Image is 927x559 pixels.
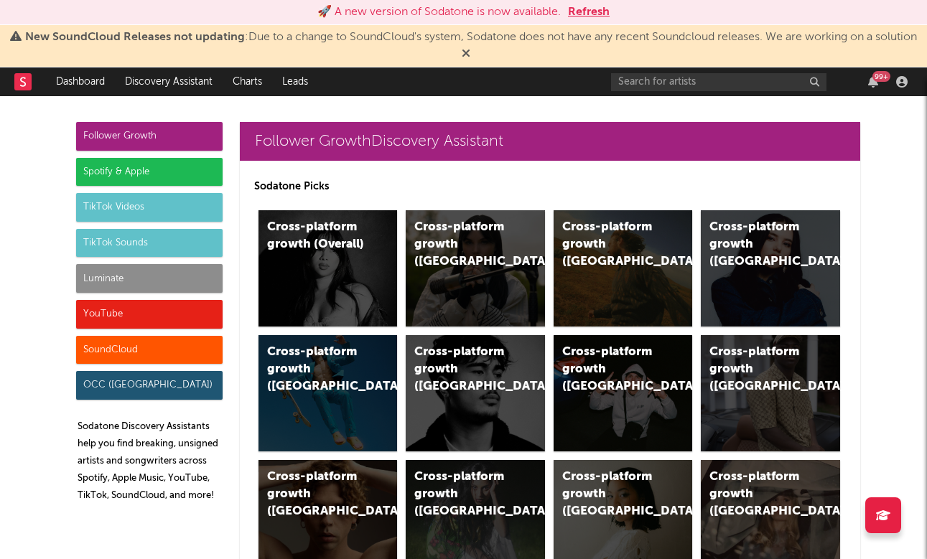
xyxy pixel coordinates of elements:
div: Cross-platform growth ([GEOGRAPHIC_DATA]) [414,344,512,395]
div: TikTok Videos [76,193,223,222]
div: Cross-platform growth ([GEOGRAPHIC_DATA]) [709,344,807,395]
span: New SoundCloud Releases not updating [25,32,245,43]
div: Cross-platform growth ([GEOGRAPHIC_DATA]/GSA) [562,344,660,395]
a: Charts [223,67,272,96]
div: Cross-platform growth ([GEOGRAPHIC_DATA]) [709,219,807,271]
div: OCC ([GEOGRAPHIC_DATA]) [76,371,223,400]
p: Sodatone Picks [254,178,846,195]
div: SoundCloud [76,336,223,365]
a: Cross-platform growth ([GEOGRAPHIC_DATA]) [258,335,398,451]
div: Luminate [76,264,223,293]
a: Cross-platform growth ([GEOGRAPHIC_DATA]) [701,335,840,451]
div: Cross-platform growth ([GEOGRAPHIC_DATA]) [709,469,807,520]
div: Cross-platform growth ([GEOGRAPHIC_DATA]) [267,469,365,520]
a: Cross-platform growth ([GEOGRAPHIC_DATA]) [406,335,545,451]
a: Leads [272,67,318,96]
button: Refresh [568,4,610,21]
div: Follower Growth [76,122,223,151]
div: Cross-platform growth ([GEOGRAPHIC_DATA]) [414,219,512,271]
div: Cross-platform growth (Overall) [267,219,365,253]
button: 99+ [868,76,878,88]
a: Follower GrowthDiscovery Assistant [240,122,860,161]
span: : Due to a change to SoundCloud's system, Sodatone does not have any recent Soundcloud releases. ... [25,32,917,43]
a: Cross-platform growth (Overall) [258,210,398,327]
p: Sodatone Discovery Assistants help you find breaking, unsigned artists and songwriters across Spo... [78,418,223,504]
a: Dashboard [46,67,115,96]
div: Cross-platform growth ([GEOGRAPHIC_DATA]) [562,219,660,271]
a: Cross-platform growth ([GEOGRAPHIC_DATA]) [406,210,545,327]
div: Cross-platform growth ([GEOGRAPHIC_DATA]) [267,344,365,395]
div: 🚀 A new version of Sodatone is now available. [317,4,561,21]
input: Search for artists [611,73,826,91]
div: Cross-platform growth ([GEOGRAPHIC_DATA]) [562,469,660,520]
a: Cross-platform growth ([GEOGRAPHIC_DATA]) [554,210,693,327]
div: YouTube [76,300,223,329]
div: Cross-platform growth ([GEOGRAPHIC_DATA]) [414,469,512,520]
div: 99 + [872,71,890,82]
a: Discovery Assistant [115,67,223,96]
div: Spotify & Apple [76,158,223,187]
a: Cross-platform growth ([GEOGRAPHIC_DATA]) [701,210,840,327]
a: Cross-platform growth ([GEOGRAPHIC_DATA]/GSA) [554,335,693,451]
span: Dismiss [462,49,470,60]
div: TikTok Sounds [76,229,223,258]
